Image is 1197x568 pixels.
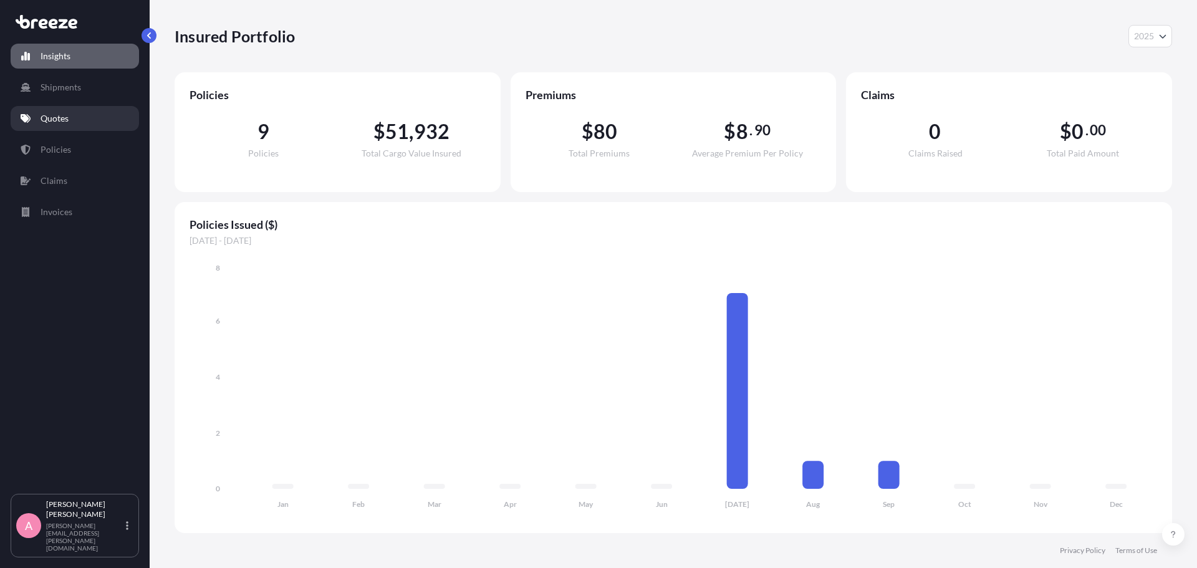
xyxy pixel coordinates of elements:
[362,149,461,158] span: Total Cargo Value Insured
[41,206,72,218] p: Invoices
[1115,546,1157,556] a: Terms of Use
[373,122,385,142] span: $
[883,499,895,509] tspan: Sep
[216,428,220,438] tspan: 2
[190,87,486,102] span: Policies
[749,125,752,135] span: .
[736,122,748,142] span: 8
[11,106,139,131] a: Quotes
[46,499,123,519] p: [PERSON_NAME] [PERSON_NAME]
[1072,122,1084,142] span: 0
[41,50,70,62] p: Insights
[692,149,803,158] span: Average Premium Per Policy
[11,168,139,193] a: Claims
[582,122,594,142] span: $
[594,122,617,142] span: 80
[248,149,279,158] span: Policies
[385,122,409,142] span: 51
[526,87,822,102] span: Premiums
[216,484,220,493] tspan: 0
[257,122,269,142] span: 9
[216,263,220,272] tspan: 8
[277,499,289,509] tspan: Jan
[569,149,630,158] span: Total Premiums
[1134,30,1154,42] span: 2025
[11,200,139,224] a: Invoices
[41,81,81,94] p: Shipments
[175,26,295,46] p: Insured Portfolio
[190,234,1157,247] span: [DATE] - [DATE]
[41,143,71,156] p: Policies
[428,499,441,509] tspan: Mar
[352,499,365,509] tspan: Feb
[1060,122,1072,142] span: $
[216,316,220,325] tspan: 6
[725,499,749,509] tspan: [DATE]
[414,122,450,142] span: 932
[1128,25,1172,47] button: Year Selector
[190,217,1157,232] span: Policies Issued ($)
[579,499,594,509] tspan: May
[25,519,32,532] span: A
[724,122,736,142] span: $
[1047,149,1119,158] span: Total Paid Amount
[1085,125,1089,135] span: .
[504,499,517,509] tspan: Apr
[1110,499,1123,509] tspan: Dec
[861,87,1157,102] span: Claims
[409,122,413,142] span: ,
[46,522,123,552] p: [PERSON_NAME][EMAIL_ADDRESS][PERSON_NAME][DOMAIN_NAME]
[1090,125,1106,135] span: 00
[754,125,771,135] span: 90
[11,75,139,100] a: Shipments
[806,499,820,509] tspan: Aug
[216,372,220,382] tspan: 4
[11,44,139,69] a: Insights
[908,149,963,158] span: Claims Raised
[11,137,139,162] a: Policies
[958,499,971,509] tspan: Oct
[41,112,69,125] p: Quotes
[1034,499,1048,509] tspan: Nov
[41,175,67,187] p: Claims
[656,499,668,509] tspan: Jun
[1060,546,1105,556] a: Privacy Policy
[929,122,941,142] span: 0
